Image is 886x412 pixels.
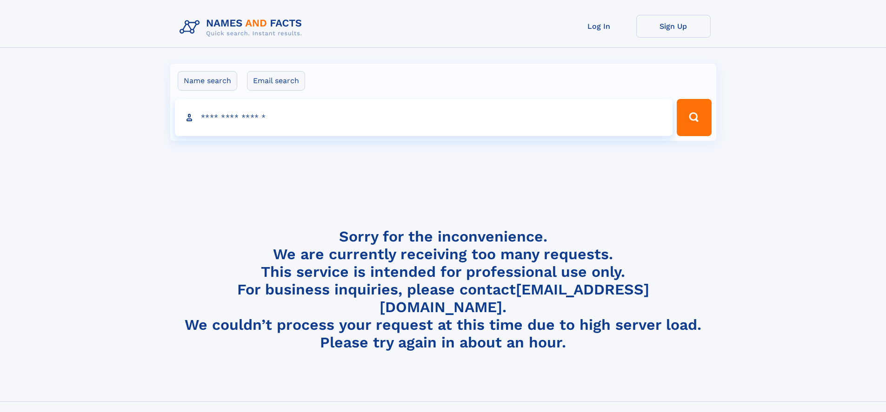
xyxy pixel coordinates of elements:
[562,15,636,38] a: Log In
[247,71,305,91] label: Email search
[636,15,711,38] a: Sign Up
[175,99,673,136] input: search input
[380,281,649,316] a: [EMAIL_ADDRESS][DOMAIN_NAME]
[176,15,310,40] img: Logo Names and Facts
[677,99,711,136] button: Search Button
[176,228,711,352] h4: Sorry for the inconvenience. We are currently receiving too many requests. This service is intend...
[178,71,237,91] label: Name search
